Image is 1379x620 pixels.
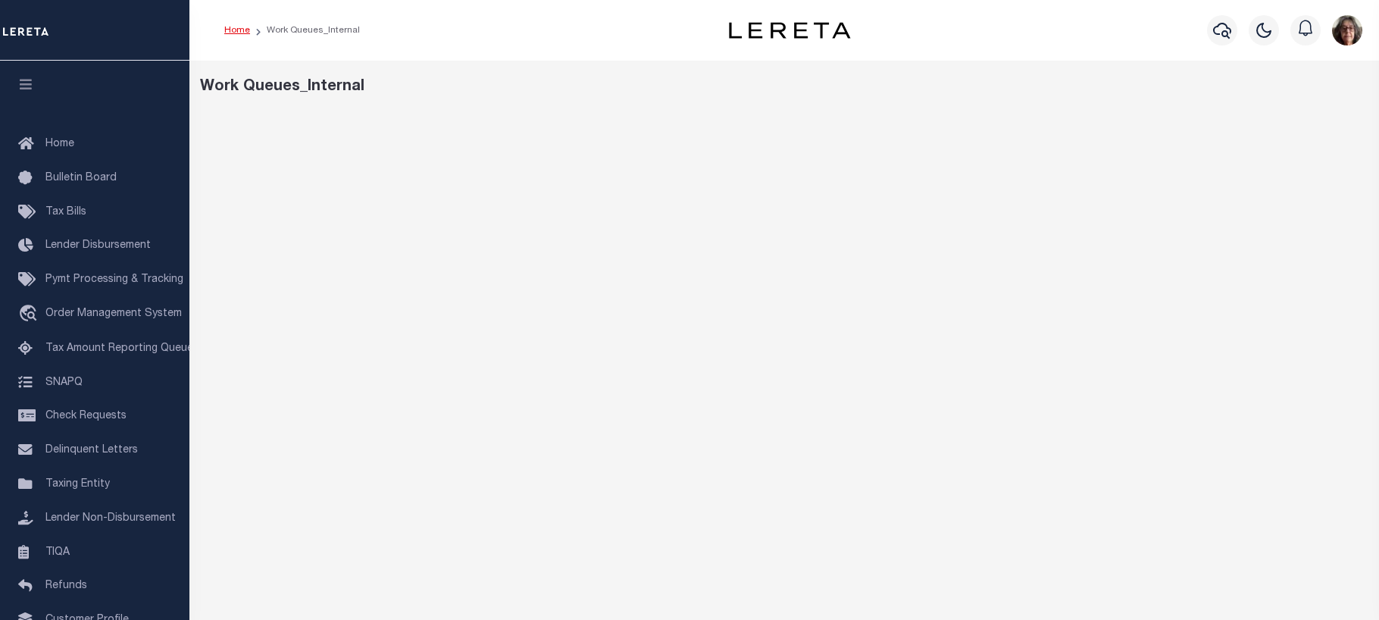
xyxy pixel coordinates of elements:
img: logo-dark.svg [729,22,850,39]
li: Work Queues_Internal [250,23,360,37]
span: Tax Bills [45,207,86,218]
span: Refunds [45,581,87,591]
span: Check Requests [45,411,127,421]
a: Home [224,26,250,35]
span: Bulletin Board [45,173,117,183]
span: Home [45,139,74,149]
span: Order Management System [45,308,182,319]
span: Tax Amount Reporting Queue [45,343,193,354]
span: Delinquent Letters [45,445,138,456]
span: SNAPQ [45,377,83,387]
span: TIQA [45,546,70,557]
i: travel_explore [18,305,42,324]
span: Lender Non-Disbursement [45,513,176,524]
span: Taxing Entity [45,479,110,490]
span: Pymt Processing & Tracking [45,274,183,285]
div: Work Queues_Internal [200,76,1369,99]
span: Lender Disbursement [45,240,151,251]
